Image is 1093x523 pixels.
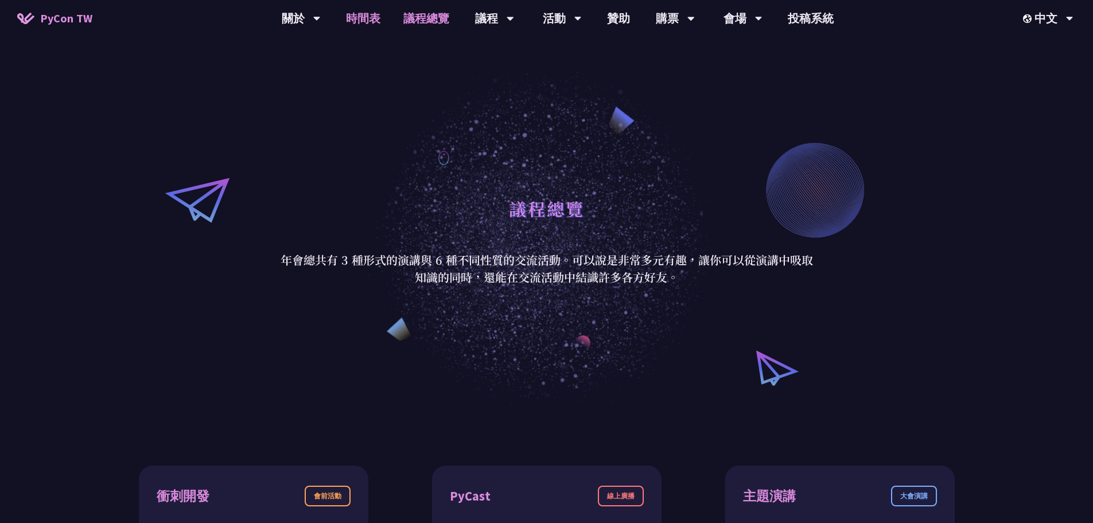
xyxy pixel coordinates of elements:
div: 衝刺開發 [157,486,209,506]
span: PyCon TW [40,10,92,27]
div: 主題演講 [743,486,796,506]
div: 線上廣播 [598,486,644,506]
div: PyCast [450,486,491,506]
h1: 議程總覽 [509,191,585,226]
p: 年會總共有 3 種形式的演講與 6 種不同性質的交流活動。可以說是非常多元有趣，讓你可以從演講中吸取知識的同時，還能在交流活動中結識許多各方好友。 [280,251,814,286]
a: PyCon TW [6,4,104,33]
img: Locale Icon [1023,14,1034,23]
div: 大會演講 [891,486,937,506]
div: 會前活動 [305,486,351,506]
img: Home icon of PyCon TW 2025 [17,13,34,24]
